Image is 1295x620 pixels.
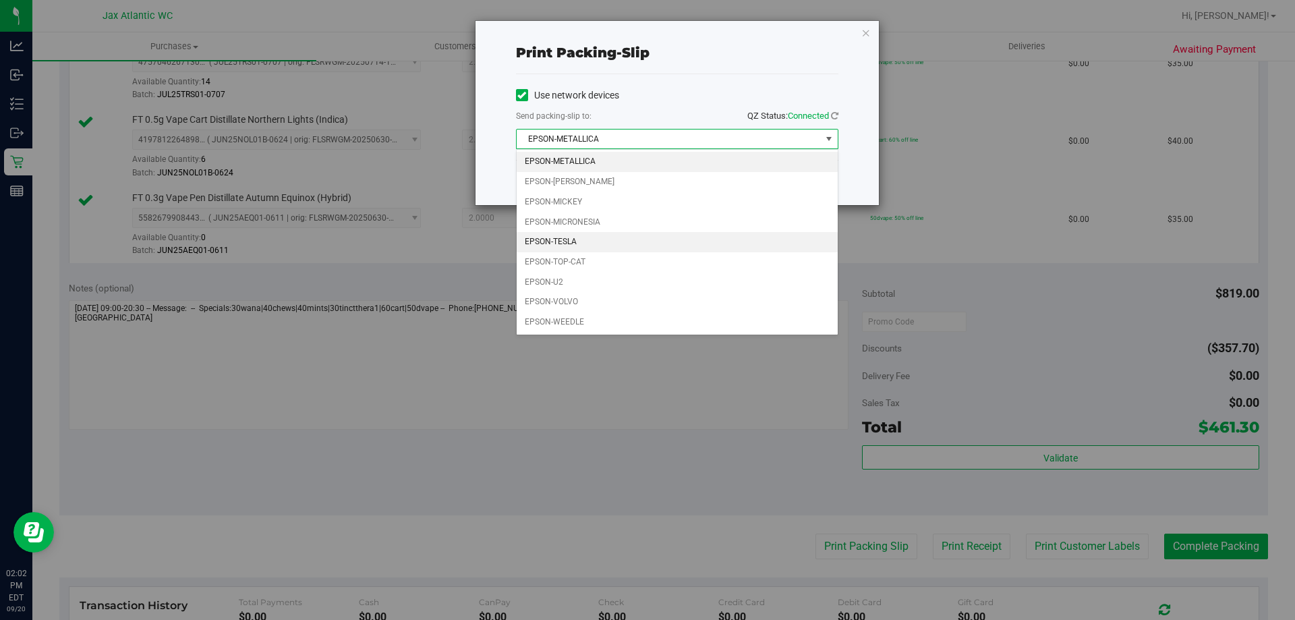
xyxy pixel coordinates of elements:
span: QZ Status: [747,111,838,121]
li: EPSON-METALLICA [517,152,838,172]
span: Print packing-slip [516,45,650,61]
label: Use network devices [516,88,619,103]
span: select [820,130,837,148]
span: Connected [788,111,829,121]
label: Send packing-slip to: [516,110,592,122]
li: EPSON-WEEDLE [517,312,838,333]
li: EPSON-TESLA [517,232,838,252]
li: EPSON-MICKEY [517,192,838,213]
li: EPSON-MICRONESIA [517,213,838,233]
span: EPSON-METALLICA [517,130,821,148]
iframe: Resource center [13,512,54,553]
li: EPSON-U2 [517,273,838,293]
li: EPSON-TOP-CAT [517,252,838,273]
li: EPSON-VOLVO [517,292,838,312]
li: EPSON-[PERSON_NAME] [517,172,838,192]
